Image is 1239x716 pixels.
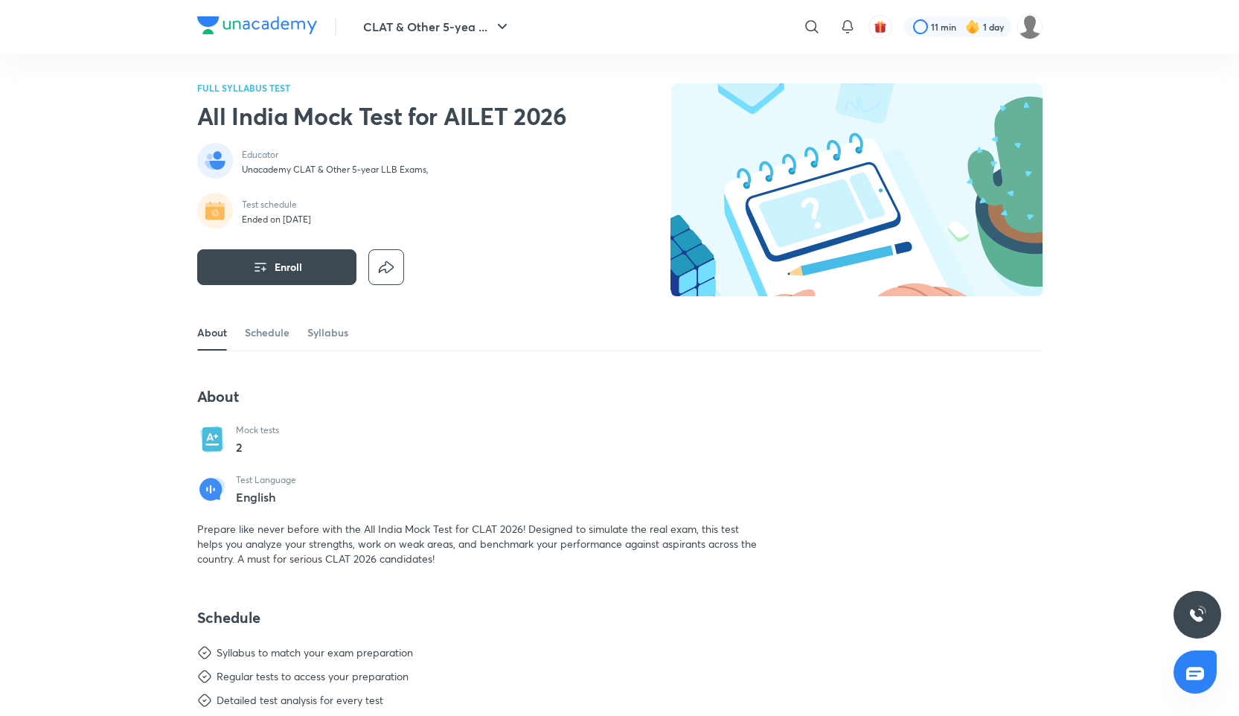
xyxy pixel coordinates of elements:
[197,522,757,566] span: Prepare like never before with the All India Mock Test for CLAT 2026! Designed to simulate the re...
[965,19,980,34] img: streak
[236,424,279,436] p: Mock tests
[242,164,429,176] p: Unacademy CLAT & Other 5-year LLB Exams,
[197,249,356,285] button: Enroll
[236,474,296,486] p: Test Language
[197,16,317,34] img: Company Logo
[197,608,757,627] h4: Schedule
[242,199,311,211] p: Test schedule
[868,15,892,39] button: avatar
[354,12,520,42] button: CLAT & Other 5-yea ...
[242,149,429,161] p: Educator
[1188,606,1206,624] img: ttu
[275,260,302,275] span: Enroll
[197,83,567,92] p: FULL SYLLABUS TEST
[245,315,289,351] a: Schedule
[874,20,887,33] img: avatar
[242,214,311,226] p: Ended on [DATE]
[217,693,383,708] div: Detailed test analysis for every test
[236,438,279,456] p: 2
[197,16,317,38] a: Company Logo
[197,315,227,351] a: About
[1017,14,1043,39] img: Samridhya Pal
[197,101,567,131] h2: All India Mock Test for AILET 2026
[217,669,409,684] div: Regular tests to access your preparation
[236,490,296,504] p: English
[307,315,348,351] a: Syllabus
[197,387,757,406] h4: About
[217,645,413,660] div: Syllabus to match your exam preparation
